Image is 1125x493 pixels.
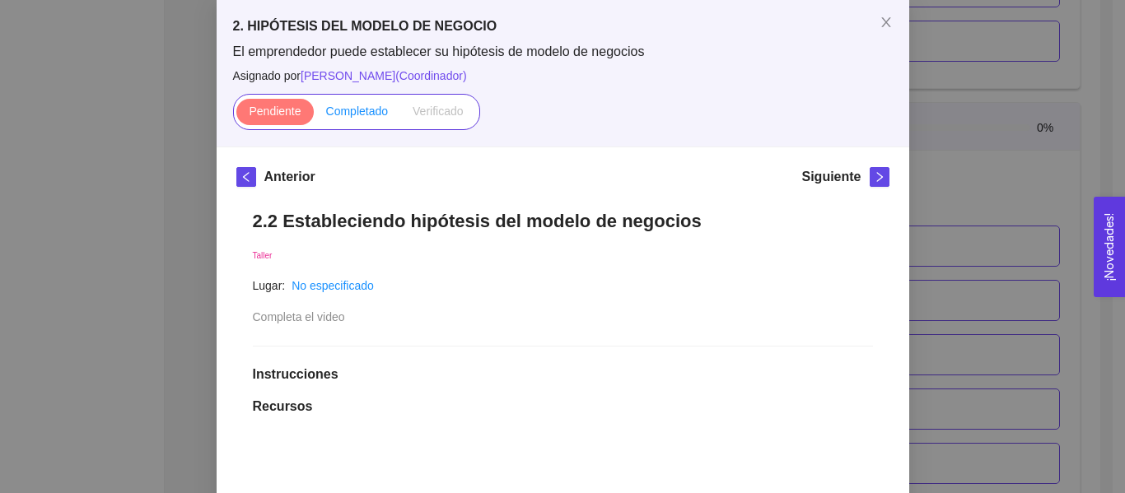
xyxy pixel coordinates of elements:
h5: Siguiente [801,167,861,187]
span: Asignado por [233,67,893,85]
h1: 2.2 Estableciendo hipótesis del modelo de negocios [253,210,873,232]
h1: Instrucciones [253,366,873,383]
h5: 2. HIPÓTESIS DEL MODELO DE NEGOCIO [233,16,893,36]
h1: Recursos [253,398,873,415]
span: El emprendedor puede establecer su hipótesis de modelo de negocios [233,43,893,61]
span: Pendiente [249,105,301,118]
span: right [871,171,889,183]
span: Taller [253,251,273,260]
span: close [880,16,893,29]
span: Completado [326,105,389,118]
span: left [237,171,255,183]
button: Open Feedback Widget [1094,197,1125,297]
button: left [236,167,256,187]
article: Lugar: [253,277,286,295]
span: Verificado [413,105,463,118]
button: right [870,167,889,187]
a: No especificado [292,279,374,292]
span: [PERSON_NAME] ( Coordinador ) [301,69,467,82]
h5: Anterior [264,167,315,187]
span: Completa el video [253,310,345,323]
